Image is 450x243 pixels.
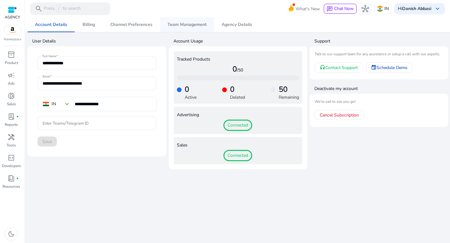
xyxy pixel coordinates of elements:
[314,38,448,44] h4: Support
[5,122,18,127] p: Reports
[5,60,18,66] p: Product
[167,22,207,27] span: Team Management
[315,99,443,105] mat-card-subtitle: We’re sad to see you go!
[315,51,443,57] mat-card-subtitle: Talk to our support team for any assistance or setup a call with our experts.
[16,177,19,180] span: fiber_manual_record
[7,230,15,238] span: dark_mode
[177,143,299,148] h4: Sales
[8,81,15,86] p: Ads
[7,133,15,141] span: handyman
[185,85,197,94] h4: 0
[110,22,152,27] span: Channel Preferences
[173,38,307,44] h4: Account Usage
[279,85,299,94] h4: 50
[7,113,15,120] span: lab_profile
[177,112,299,118] h4: Advertising
[177,57,299,62] h4: Tracked Products
[185,94,197,101] p: Active
[237,67,243,73] span: /50
[7,142,16,148] p: Tools
[230,85,245,94] h4: 0
[2,184,20,189] p: Resources
[222,22,252,27] span: Agency Details
[4,37,21,42] p: Marketplace
[16,115,19,118] span: fiber_manual_record
[223,150,252,161] span: Connected
[5,14,20,20] p: AGENCY
[315,62,363,72] a: Contact Support
[32,38,166,44] h4: User Details
[2,163,21,169] p: Developers
[279,94,299,101] p: Remaining
[52,101,56,107] div: IN
[359,2,372,15] button: hub
[362,5,369,12] span: hub
[44,5,81,12] p: Press to search
[324,4,357,14] button: chatChat Now
[7,92,15,100] span: donut_small
[320,112,359,118] span: Cancel Subscription
[402,6,431,12] b: Danish Abbasi
[371,65,377,70] mat-icon: event
[7,175,15,182] span: book_4
[315,110,364,120] a: Cancel Subscription
[4,25,21,35] img: amazon.svg
[35,22,67,27] span: Account Details
[35,5,42,12] span: search
[325,64,358,71] span: Contact Support
[7,72,15,79] span: campaign
[314,86,448,92] h4: Deactivate my account
[7,101,16,107] p: Sales
[377,6,383,12] img: in.svg
[82,22,95,27] span: Billing
[327,6,333,12] span: chat
[42,75,50,79] mat-label: Email
[377,64,407,71] span: Schedule Demo
[177,65,299,74] h4: 0
[7,154,15,161] span: code_blocks
[230,94,245,101] p: Deleted
[334,6,354,12] span: Chat Now
[320,65,325,70] mat-icon: headset
[223,120,252,131] span: Connected
[296,3,320,14] span: What's New
[42,54,56,59] mat-label: Full Name
[7,51,15,58] span: inventory_2
[398,7,431,11] p: Hi
[56,5,62,12] span: /
[434,5,441,12] span: keyboard_arrow_down
[384,3,389,14] p: IN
